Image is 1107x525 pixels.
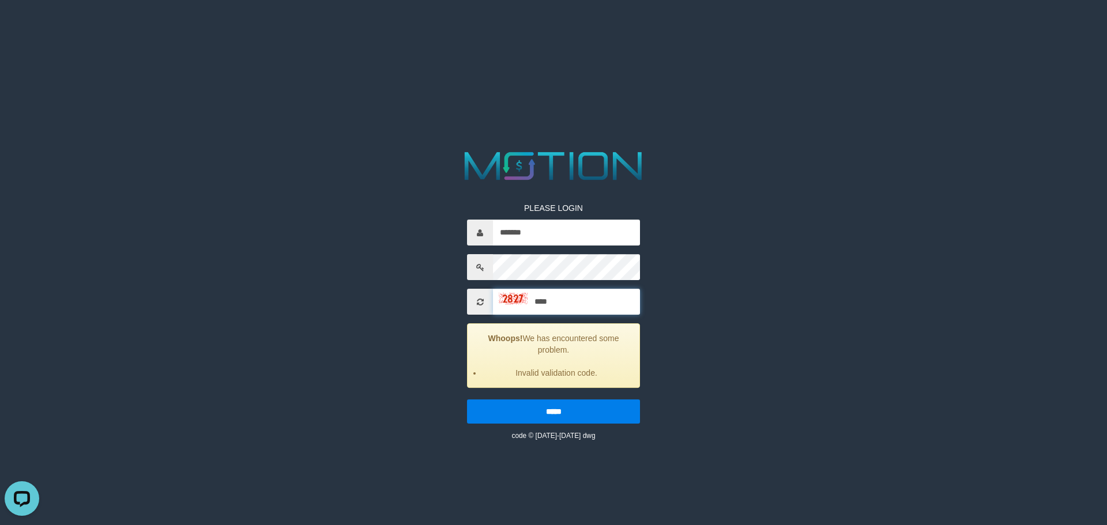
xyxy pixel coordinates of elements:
[488,334,523,343] strong: Whoops!
[5,5,39,39] button: Open LiveChat chat widget
[499,293,528,304] img: captcha
[467,323,640,388] div: We has encountered some problem.
[482,367,631,379] li: Invalid validation code.
[511,432,595,440] small: code © [DATE]-[DATE] dwg
[457,147,650,185] img: MOTION_logo.png
[467,202,640,214] p: PLEASE LOGIN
